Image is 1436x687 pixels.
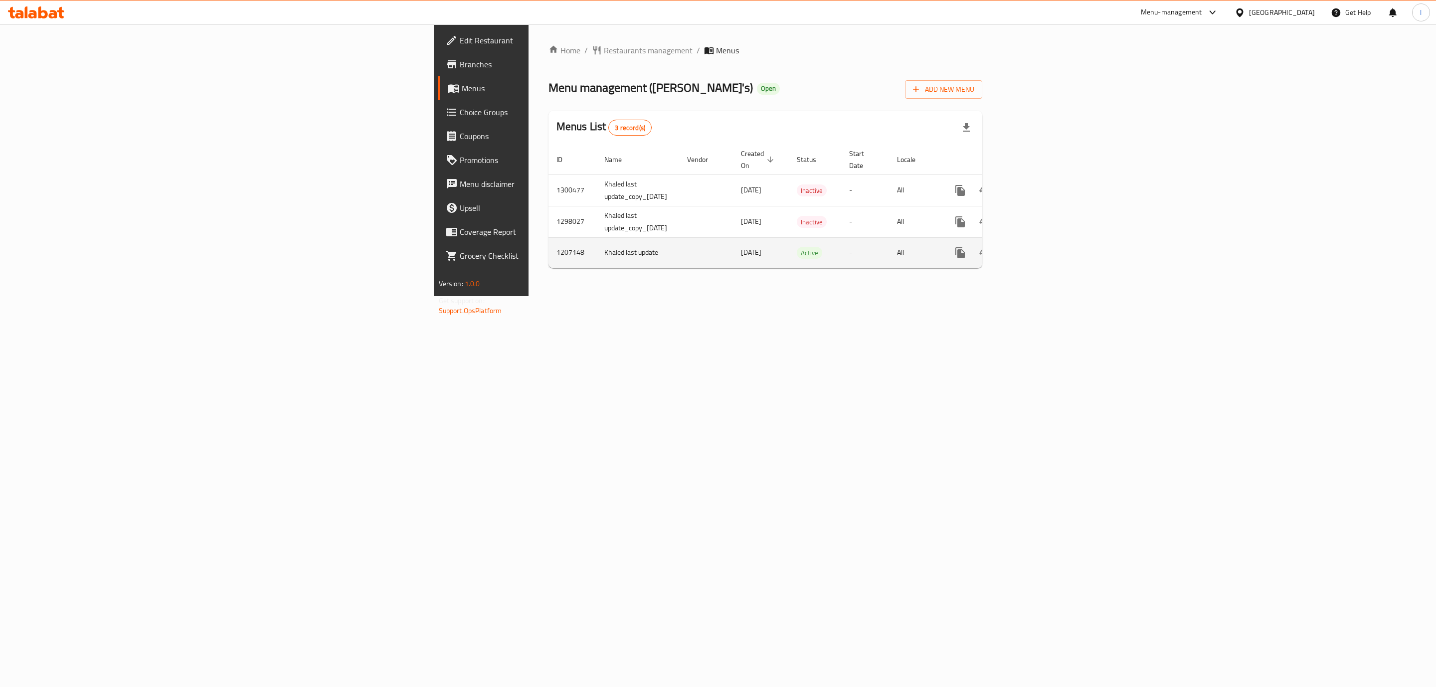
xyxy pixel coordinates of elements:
[940,145,1052,175] th: Actions
[741,215,761,228] span: [DATE]
[954,116,978,140] div: Export file
[460,178,666,190] span: Menu disclaimer
[609,123,651,133] span: 3 record(s)
[905,80,982,99] button: Add New Menu
[948,210,972,234] button: more
[460,58,666,70] span: Branches
[797,216,827,228] span: Inactive
[438,76,674,100] a: Menus
[556,154,575,166] span: ID
[604,154,635,166] span: Name
[797,184,827,196] div: Inactive
[687,154,721,166] span: Vendor
[972,241,996,265] button: Change Status
[897,154,928,166] span: Locale
[438,196,674,220] a: Upsell
[438,100,674,124] a: Choice Groups
[460,202,666,214] span: Upsell
[438,52,674,76] a: Branches
[439,277,463,290] span: Version:
[797,154,829,166] span: Status
[548,44,983,56] nav: breadcrumb
[460,106,666,118] span: Choice Groups
[438,172,674,196] a: Menu disclaimer
[438,28,674,52] a: Edit Restaurant
[741,183,761,196] span: [DATE]
[849,148,877,172] span: Start Date
[439,304,502,317] a: Support.OpsPlatform
[948,178,972,202] button: more
[1420,7,1422,18] span: l
[797,247,822,259] span: Active
[462,82,666,94] span: Menus
[757,83,780,95] div: Open
[460,226,666,238] span: Coverage Report
[465,277,480,290] span: 1.0.0
[1249,7,1315,18] div: [GEOGRAPHIC_DATA]
[439,294,485,307] span: Get support on:
[460,154,666,166] span: Promotions
[841,174,889,206] td: -
[913,83,974,96] span: Add New Menu
[716,44,739,56] span: Menus
[889,237,940,268] td: All
[438,244,674,268] a: Grocery Checklist
[889,174,940,206] td: All
[697,44,700,56] li: /
[757,84,780,93] span: Open
[608,120,652,136] div: Total records count
[438,124,674,148] a: Coupons
[948,241,972,265] button: more
[1141,6,1202,18] div: Menu-management
[972,178,996,202] button: Change Status
[438,220,674,244] a: Coverage Report
[438,148,674,172] a: Promotions
[797,185,827,196] span: Inactive
[460,34,666,46] span: Edit Restaurant
[556,119,652,136] h2: Menus List
[741,246,761,259] span: [DATE]
[548,76,753,99] span: Menu management ( [PERSON_NAME]'s )
[889,206,940,237] td: All
[741,148,777,172] span: Created On
[841,237,889,268] td: -
[460,130,666,142] span: Coupons
[841,206,889,237] td: -
[460,250,666,262] span: Grocery Checklist
[548,145,1052,268] table: enhanced table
